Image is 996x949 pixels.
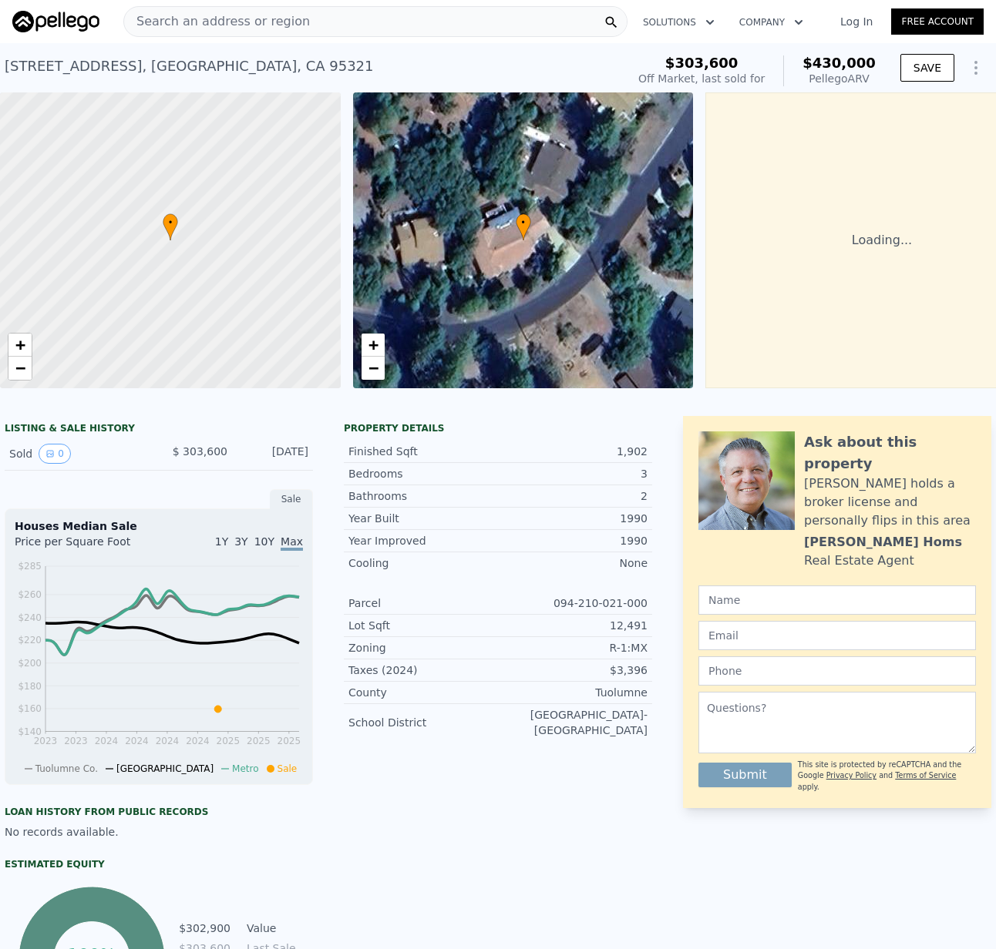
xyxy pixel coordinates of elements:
td: Value [244,920,313,937]
div: No records available. [5,824,313,840]
div: Lot Sqft [348,618,498,633]
tspan: $200 [18,658,42,669]
button: Solutions [631,8,727,36]
span: 10Y [254,535,274,548]
a: Log In [822,14,891,29]
a: Privacy Policy [826,771,877,780]
tspan: $240 [18,612,42,623]
tspan: 2025 [217,736,241,746]
a: Zoom out [8,357,32,380]
span: − [368,358,378,377]
div: $3,396 [498,662,648,678]
div: Price per Square Foot [15,534,159,558]
span: • [163,216,178,230]
div: None [498,555,648,571]
tspan: 2023 [34,736,58,746]
div: Finished Sqft [348,444,498,459]
div: Ask about this property [804,431,976,474]
div: 1,902 [498,444,648,459]
input: Name [698,585,976,615]
tspan: 2024 [186,736,210,746]
tspan: $260 [18,589,42,600]
div: Sold [9,444,146,464]
span: 1Y [215,535,228,548]
a: Free Account [891,8,984,35]
a: Zoom in [8,334,32,357]
div: Taxes (2024) [348,662,498,678]
div: Pellego ARV [803,71,876,86]
div: [DATE] [240,444,308,464]
a: Zoom out [362,357,385,380]
div: Tuolumne [498,685,648,700]
button: Company [727,8,816,36]
span: $ 303,600 [173,445,227,458]
img: Pellego [12,11,99,32]
a: Zoom in [362,334,385,357]
div: Real Estate Agent [804,552,914,570]
span: + [368,335,378,354]
div: Property details [344,422,652,434]
div: 3 [498,466,648,481]
span: • [516,216,531,230]
span: $430,000 [803,55,876,71]
div: 1990 [498,533,648,548]
button: Show Options [961,52,991,83]
span: + [15,335,25,354]
div: • [163,213,178,240]
span: [GEOGRAPHIC_DATA] [116,763,214,774]
div: Off Market, last sold for [638,71,765,86]
div: Year Built [348,511,498,526]
tspan: $140 [18,726,42,737]
div: LISTING & SALE HISTORY [5,422,313,438]
tspan: 2025 [278,736,301,746]
button: View historical data [39,444,71,464]
div: Houses Median Sale [15,518,303,534]
div: Sale [270,489,313,509]
tspan: 2023 [64,736,88,746]
span: Max [281,535,303,551]
div: [GEOGRAPHIC_DATA]-[GEOGRAPHIC_DATA] [498,707,648,738]
div: [PERSON_NAME] holds a broker license and personally flips in this area [804,474,976,530]
tspan: 2024 [95,736,119,746]
div: Zoning [348,640,498,656]
div: • [516,213,531,240]
span: Metro [232,763,258,774]
div: Bathrooms [348,488,498,504]
button: Submit [698,763,792,787]
div: [PERSON_NAME] Homs [804,533,962,552]
div: Loan history from public records [5,806,313,818]
td: $302,900 [178,920,231,937]
div: 094-210-021-000 [498,595,648,611]
span: 3Y [234,535,247,548]
span: Tuolumne Co. [35,763,98,774]
tspan: 2024 [125,736,149,746]
div: [STREET_ADDRESS] , [GEOGRAPHIC_DATA] , CA 95321 [5,55,374,77]
tspan: $285 [18,561,42,572]
div: School District [348,715,498,730]
div: 12,491 [498,618,648,633]
a: Terms of Service [895,771,956,780]
span: $303,600 [665,55,739,71]
div: Estimated Equity [5,858,313,870]
div: County [348,685,498,700]
div: 1990 [498,511,648,526]
span: − [15,358,25,377]
div: Cooling [348,555,498,571]
input: Email [698,621,976,650]
span: Sale [278,763,298,774]
div: R-1:MX [498,640,648,656]
tspan: 2024 [156,736,180,746]
div: Parcel [348,595,498,611]
div: Bedrooms [348,466,498,481]
tspan: $180 [18,681,42,692]
tspan: $160 [18,703,42,714]
button: SAVE [900,54,954,82]
input: Phone [698,656,976,686]
div: Year Improved [348,533,498,548]
tspan: $220 [18,635,42,646]
tspan: 2025 [247,736,271,746]
div: 2 [498,488,648,504]
span: Search an address or region [124,12,310,31]
div: This site is protected by reCAPTCHA and the Google and apply. [798,760,976,793]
